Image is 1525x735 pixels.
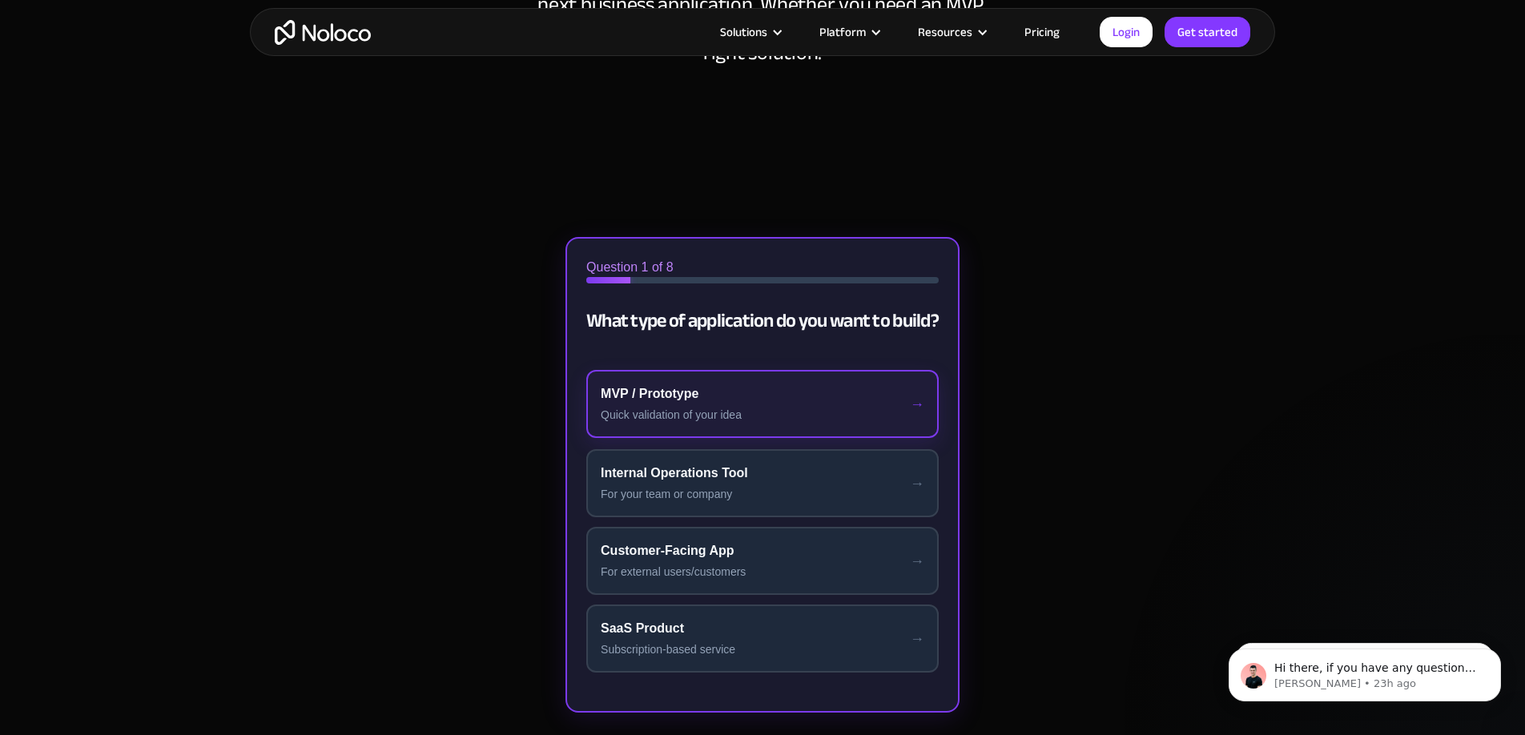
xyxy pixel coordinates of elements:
div: Resources [898,22,1004,42]
div: Solutions [700,22,799,42]
a: Get started [1165,17,1250,47]
div: MVP / Prototype [601,384,924,404]
div: Resources [918,22,972,42]
div: For your team or company [601,486,924,503]
div: SaaS Product [601,619,924,638]
div: Platform [799,22,898,42]
div: Solutions [720,22,767,42]
div: For external users/customers [601,564,924,580]
div: Customer-Facing App [601,541,924,560]
a: Pricing [1004,22,1080,42]
h2: What type of application do you want to build? [586,299,939,343]
iframe: Intercom notifications message [1205,615,1525,727]
span: Question 1 of 8 [586,258,674,277]
a: Login [1100,17,1153,47]
div: Subscription-based service [601,641,924,658]
div: Platform [819,22,866,42]
button: SaaS Product Subscription-based service [586,604,939,673]
a: home [275,20,371,45]
button: MVP / Prototype Quick validation of your idea [586,370,939,438]
div: Internal Operations Tool [601,464,924,483]
div: Quick validation of your idea [601,407,924,424]
button: Customer-Facing App For external users/customers [586,527,939,595]
button: Internal Operations Tool For your team or company [586,449,939,517]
